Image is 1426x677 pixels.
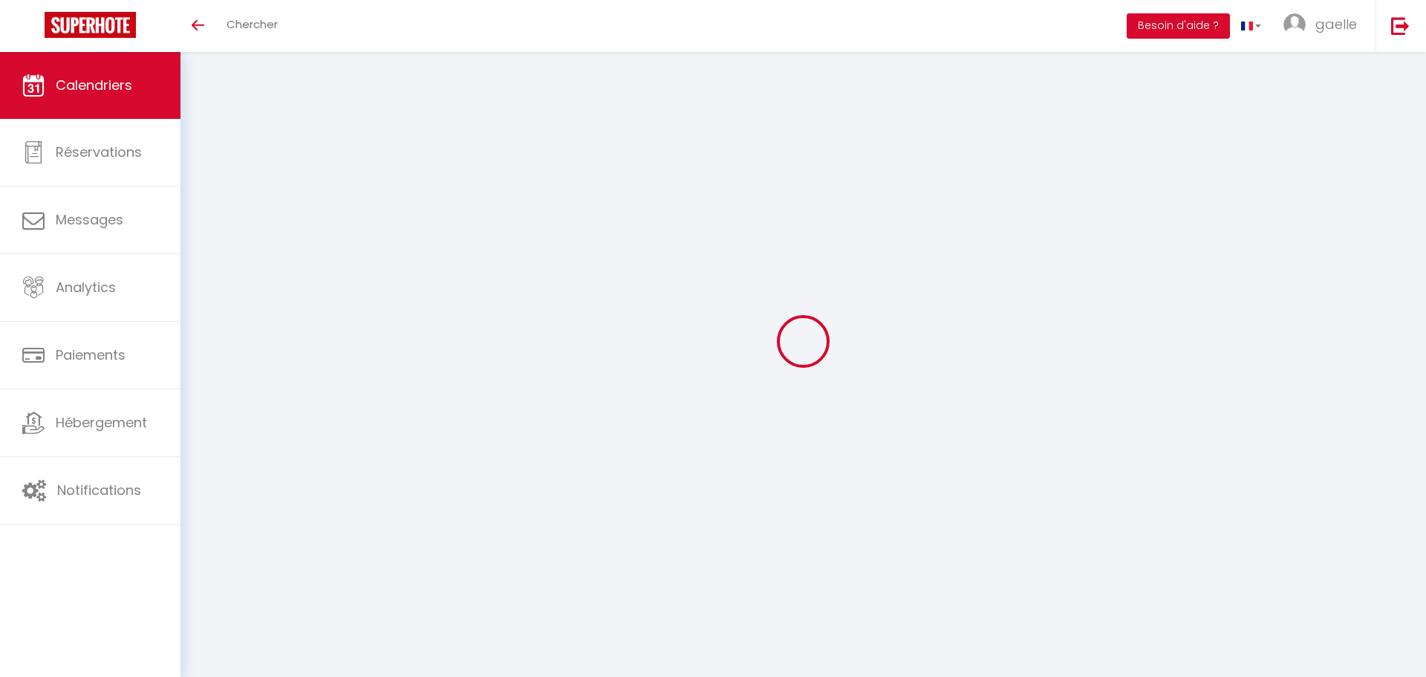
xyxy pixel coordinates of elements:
button: Besoin d'aide ? [1127,13,1230,39]
span: Notifications [57,481,141,499]
span: Hébergement [56,413,147,432]
img: ... [1283,13,1306,36]
span: Paiements [56,346,126,364]
span: Réservations [56,143,142,161]
span: gaelle [1315,15,1357,33]
img: logout [1391,16,1410,35]
span: Calendriers [56,76,132,94]
span: Messages [56,210,123,229]
span: Chercher [227,16,278,32]
span: Analytics [56,278,116,297]
img: Super Booking [45,12,136,38]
